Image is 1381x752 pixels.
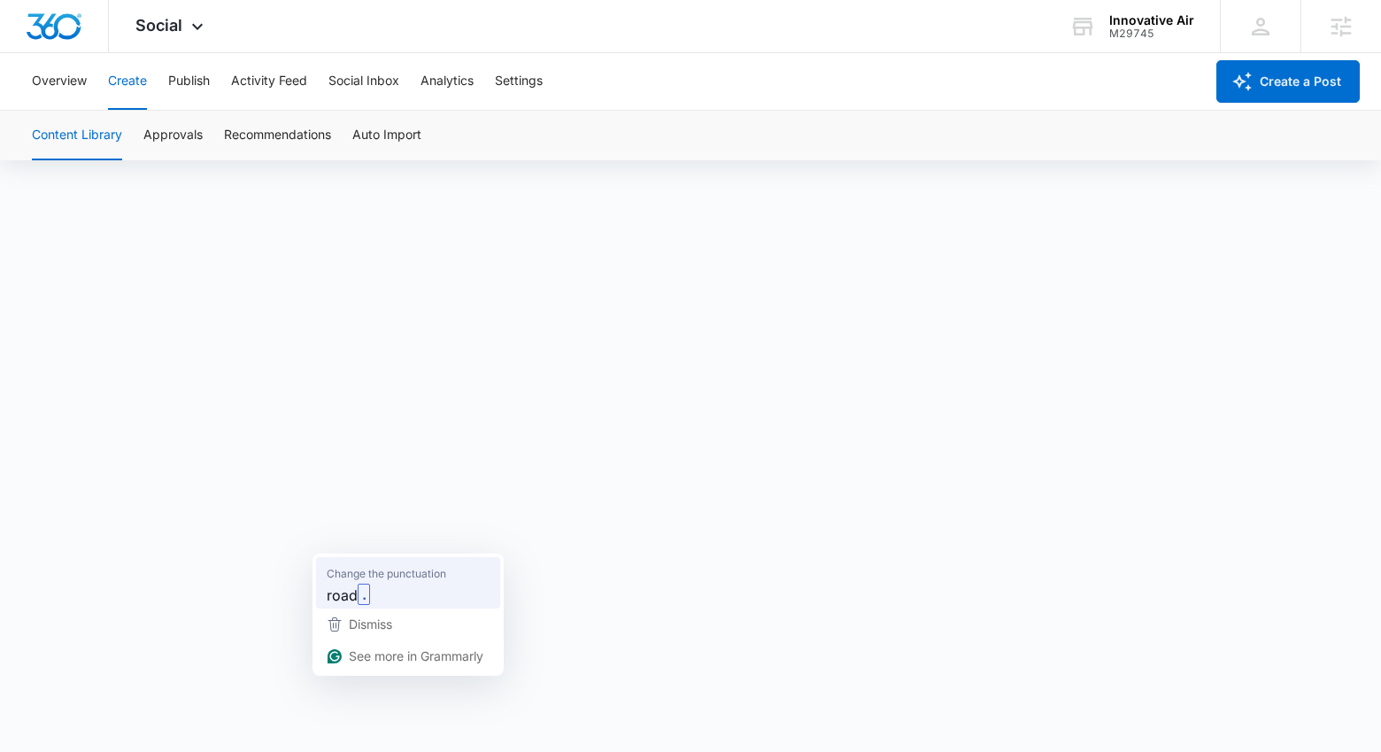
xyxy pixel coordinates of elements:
button: Approvals [143,111,203,160]
button: Recommendations [224,111,331,160]
div: account name [1109,13,1194,27]
button: Social Inbox [328,53,399,110]
button: Create [108,53,147,110]
button: Auto Import [352,111,421,160]
button: Analytics [420,53,474,110]
span: Social [135,16,182,35]
button: Activity Feed [231,53,307,110]
button: Create a Post [1216,60,1360,103]
button: Overview [32,53,87,110]
button: Content Library [32,111,122,160]
div: account id [1109,27,1194,40]
button: Publish [168,53,210,110]
button: Settings [495,53,543,110]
